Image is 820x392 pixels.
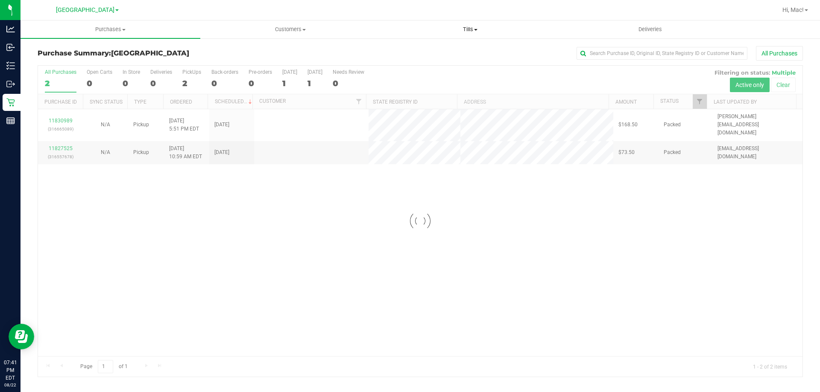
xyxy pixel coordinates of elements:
span: [GEOGRAPHIC_DATA] [56,6,114,14]
inline-svg: Inventory [6,61,15,70]
a: Tills [380,20,560,38]
a: Deliveries [560,20,740,38]
span: Purchases [20,26,200,33]
a: Customers [200,20,380,38]
span: Customers [201,26,380,33]
span: Deliveries [627,26,674,33]
p: 08/22 [4,382,17,388]
h3: Purchase Summary: [38,49,293,57]
p: 07:41 PM EDT [4,359,17,382]
span: Hi, Mac! [782,6,804,13]
a: Purchases [20,20,200,38]
inline-svg: Reports [6,116,15,125]
iframe: Resource center [9,324,34,349]
input: Search Purchase ID, Original ID, State Registry ID or Customer Name... [577,47,747,60]
span: Tills [381,26,559,33]
span: [GEOGRAPHIC_DATA] [111,49,189,57]
inline-svg: Retail [6,98,15,107]
inline-svg: Analytics [6,25,15,33]
inline-svg: Inbound [6,43,15,52]
inline-svg: Outbound [6,80,15,88]
button: All Purchases [756,46,803,61]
